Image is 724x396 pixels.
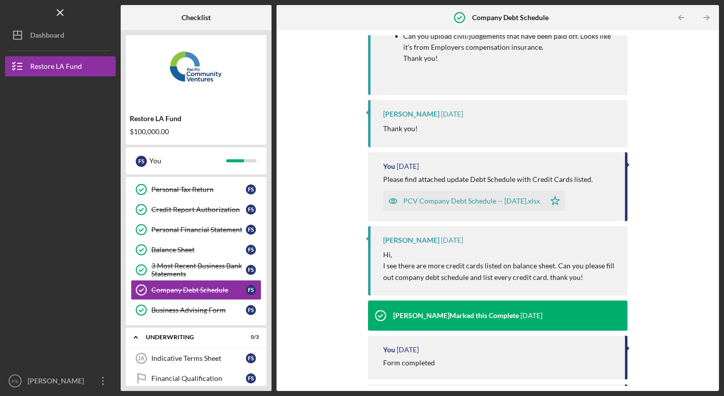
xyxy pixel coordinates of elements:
[472,14,549,22] b: Company Debt Schedule
[403,31,617,53] p: Can you upload civil/judgements that have been paid off. Looks like it's from Employers compensat...
[151,246,246,254] div: Balance Sheet
[25,371,90,393] div: [PERSON_NAME]
[246,285,256,295] div: F S
[151,374,246,382] div: Financial Qualification
[383,123,418,134] p: Thank you!
[130,115,262,123] div: Restore LA Fund
[383,175,593,183] div: Please find attached update Debt Schedule with Credit Cards listed.
[12,378,18,384] text: FS
[5,25,116,45] button: Dashboard
[151,262,246,278] div: 3 Most Recent Business Bank Statements
[520,312,542,320] time: 2025-09-12 22:08
[131,348,261,368] a: 18Indicative Terms SheetFS
[441,110,463,118] time: 2025-09-16 17:59
[383,191,565,211] button: PCV Company Debt Schedule -- [DATE].xlsx
[131,260,261,280] a: 3 Most Recent Business Bank StatementsFS
[5,371,116,391] button: FS[PERSON_NAME]
[383,346,395,354] div: You
[441,236,463,244] time: 2025-09-12 22:30
[393,312,519,320] div: [PERSON_NAME] Marked this Complete
[383,236,439,244] div: [PERSON_NAME]
[403,197,540,205] div: PCV Company Debt Schedule -- [DATE].xlsx
[149,152,226,169] div: You
[383,110,439,118] div: [PERSON_NAME]
[241,334,259,340] div: 0 / 3
[131,200,261,220] a: Credit Report AuthorizationFS
[246,205,256,215] div: F S
[246,225,256,235] div: F S
[131,220,261,240] a: Personal Financial StatementFS
[151,226,246,234] div: Personal Financial Statement
[146,334,234,340] div: Underwriting
[151,185,246,193] div: Personal Tax Return
[383,249,617,260] p: Hi,
[383,162,395,170] div: You
[383,260,617,283] p: I see there are more credit cards listed on balance sheet. Can you please fill out company debt s...
[130,128,262,136] div: $100,000.00
[138,355,144,361] tspan: 18
[246,265,256,275] div: F S
[131,368,261,388] a: Financial QualificationFS
[246,353,256,363] div: F S
[30,56,82,79] div: Restore LA Fund
[131,240,261,260] a: Balance SheetFS
[246,184,256,194] div: F S
[131,280,261,300] a: Company Debt ScheduleFS
[136,156,147,167] div: F S
[5,56,116,76] button: Restore LA Fund
[403,53,617,64] p: Thank you!
[30,25,64,48] div: Dashboard
[397,162,419,170] time: 2025-09-16 17:23
[131,300,261,320] a: Business Advising FormFS
[131,179,261,200] a: Personal Tax ReturnFS
[246,245,256,255] div: F S
[151,354,246,362] div: Indicative Terms Sheet
[126,40,266,101] img: Product logo
[182,14,211,22] b: Checklist
[246,305,256,315] div: F S
[397,346,419,354] time: 2025-09-05 19:38
[151,206,246,214] div: Credit Report Authorization
[383,359,435,367] div: Form completed
[151,286,246,294] div: Company Debt Schedule
[151,306,246,314] div: Business Advising Form
[246,373,256,383] div: F S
